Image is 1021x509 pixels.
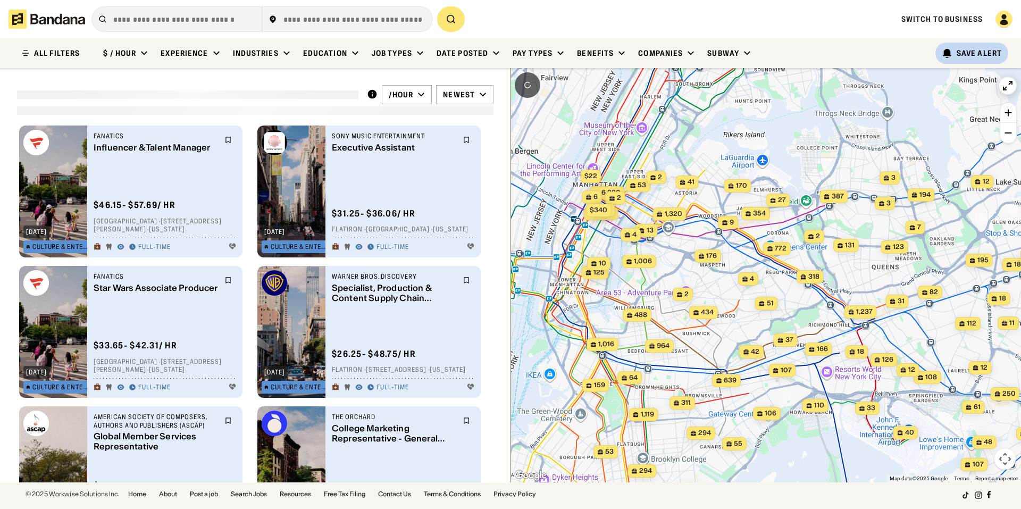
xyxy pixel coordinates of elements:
[32,244,88,250] div: Culture & Entertainment
[688,178,694,187] span: 41
[893,243,904,252] span: 123
[596,209,614,218] span: 6,385
[593,193,598,202] span: 6
[974,403,981,412] span: 61
[23,411,49,436] img: American Society of Composers, Authors and Publishers (ASCAP) logo
[930,288,938,297] span: 82
[262,411,287,436] img: The Orchard logo
[957,48,1002,58] div: Save Alert
[750,274,754,283] span: 4
[647,226,654,235] span: 13
[378,491,411,497] a: Contact Us
[891,173,896,182] span: 3
[271,244,326,250] div: Culture & Entertainment
[641,410,654,419] span: 1,119
[639,466,652,475] span: 294
[975,475,1018,481] a: Report a map error
[778,196,786,205] span: 27
[332,413,456,421] div: The Orchard
[584,172,597,180] span: $22
[138,383,171,392] div: Full-time
[751,347,759,356] span: 42
[593,268,605,277] span: 125
[9,10,85,29] img: Bandana logotype
[767,299,774,308] span: 51
[867,404,875,413] span: 33
[634,257,652,266] span: 1,006
[376,243,409,252] div: Full-time
[775,244,786,253] span: 772
[332,423,456,444] div: College Marketing Representative - General Location
[437,48,488,58] div: Date Posted
[332,208,415,219] div: $ 31.25 - $36.06 / hr
[917,223,921,232] span: 7
[26,369,47,376] div: [DATE]
[332,366,474,374] div: Flatiron · [STREET_ADDRESS] · [US_STATE]
[262,130,287,155] img: Sony Music Entertainment logo
[424,491,481,497] a: Terms & Conditions
[857,347,864,356] span: 18
[1009,319,1015,328] span: 11
[26,229,47,235] div: [DATE]
[908,365,915,374] span: 12
[814,401,824,410] span: 110
[94,283,218,293] div: Star Wars Associate Producer
[901,14,983,24] span: Switch to Business
[1014,260,1021,269] span: 18
[638,181,646,190] span: 53
[443,90,475,99] div: Newest
[324,491,365,497] a: Free Tax Filing
[590,206,607,214] span: $340
[264,369,285,376] div: [DATE]
[389,90,414,99] div: /hour
[1002,389,1016,398] span: 250
[925,373,937,382] span: 108
[32,384,88,390] div: Culture & Entertainment
[856,307,873,316] span: 1,237
[332,272,456,281] div: Warner Bros. Discovery
[999,294,1006,303] span: 18
[128,491,146,497] a: Home
[513,469,548,482] img: Google
[598,340,614,349] span: 1,016
[698,429,711,438] span: 294
[372,48,412,58] div: Job Types
[638,48,683,58] div: Companies
[94,143,218,153] div: Influencer & Talent Manager
[262,270,287,296] img: Warner Bros. Discovery logo
[94,357,236,374] div: [GEOGRAPHIC_DATA] · [STREET_ADDRESS][PERSON_NAME] · [US_STATE]
[984,438,992,447] span: 48
[753,209,766,218] span: 354
[681,398,691,407] span: 311
[882,355,893,364] span: 126
[513,469,548,482] a: Open this area in Google Maps (opens a new window)
[730,218,734,227] span: 9
[190,491,218,497] a: Post a job
[981,363,987,372] span: 12
[973,460,984,469] span: 107
[707,48,739,58] div: Subway
[724,376,737,385] span: 639
[658,173,662,182] span: 2
[734,439,742,448] span: 55
[159,491,177,497] a: About
[898,297,905,306] span: 31
[17,121,493,482] div: grid
[264,229,285,235] div: [DATE]
[605,447,614,456] span: 53
[94,340,177,351] div: $ 33.65 - $42.31 / hr
[23,130,49,155] img: Fanatics logo
[161,48,208,58] div: Experience
[977,256,989,265] span: 195
[594,381,605,390] span: 159
[665,210,682,219] span: 1,320
[701,308,714,317] span: 434
[280,491,311,497] a: Resources
[332,132,456,140] div: Sony Music Entertainment
[34,49,80,57] div: ALL FILTERS
[94,199,175,211] div: $ 46.15 - $57.69 / hr
[954,475,969,481] a: Terms (opens in new tab)
[94,132,218,140] div: Fanatics
[332,226,474,234] div: Flatiron · [GEOGRAPHIC_DATA] · [US_STATE]
[26,491,120,497] div: © 2025 Workwise Solutions Inc.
